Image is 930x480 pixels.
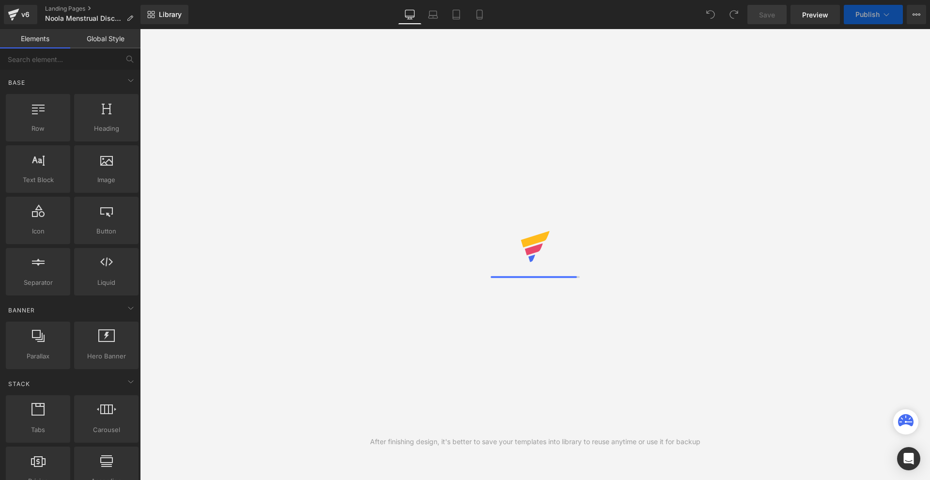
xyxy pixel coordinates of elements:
span: Tabs [9,425,67,435]
span: Preview [802,10,828,20]
a: Preview [790,5,840,24]
span: Publish [855,11,880,18]
a: Laptop [421,5,445,24]
span: Row [9,124,67,134]
span: Stack [7,379,31,388]
button: Publish [844,5,903,24]
a: New Library [140,5,188,24]
span: Library [159,10,182,19]
span: Image [77,175,136,185]
span: Button [77,226,136,236]
a: Mobile [468,5,491,24]
span: Noola Menstrual Disc UK [45,15,123,22]
span: Base [7,78,26,87]
a: Global Style [70,29,140,48]
div: After finishing design, it's better to save your templates into library to reuse anytime or use i... [370,436,700,447]
span: Parallax [9,351,67,361]
span: Carousel [77,425,136,435]
span: Banner [7,306,36,315]
a: Tablet [445,5,468,24]
button: Redo [724,5,744,24]
span: Text Block [9,175,67,185]
div: v6 [19,8,31,21]
span: Icon [9,226,67,236]
a: Landing Pages [45,5,141,13]
div: Open Intercom Messenger [897,447,920,470]
a: Desktop [398,5,421,24]
span: Liquid [77,278,136,288]
span: Hero Banner [77,351,136,361]
a: v6 [4,5,37,24]
button: More [907,5,926,24]
span: Save [759,10,775,20]
span: Separator [9,278,67,288]
button: Undo [701,5,720,24]
span: Heading [77,124,136,134]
